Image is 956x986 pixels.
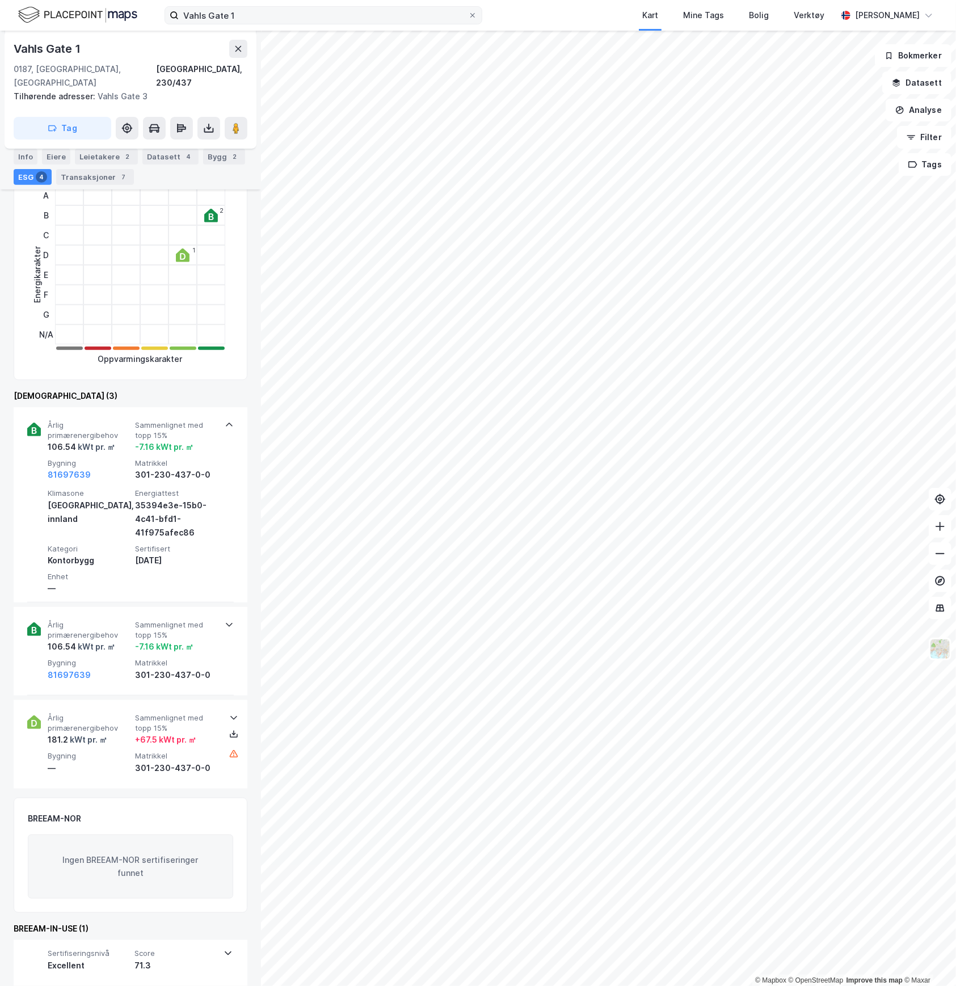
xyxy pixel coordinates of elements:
[39,305,53,325] div: G
[48,761,130,775] div: —
[875,44,951,67] button: Bokmerker
[48,620,130,640] span: Årlig primærenergibehov
[156,62,247,90] div: [GEOGRAPHIC_DATA], 230/437
[203,149,245,165] div: Bygg
[789,976,844,984] a: OpenStreetMap
[98,352,183,366] div: Oppvarmingskarakter
[135,658,218,668] span: Matrikkel
[48,499,130,526] div: [GEOGRAPHIC_DATA], innland
[882,71,951,94] button: Datasett
[135,544,218,554] span: Sertifisert
[14,117,111,140] button: Tag
[48,582,130,595] div: —
[135,640,193,654] div: -7.16 kWt pr. ㎡
[886,99,951,121] button: Analyse
[899,932,956,986] iframe: Chat Widget
[794,9,824,22] div: Verktøy
[14,62,156,90] div: 0187, [GEOGRAPHIC_DATA], [GEOGRAPHIC_DATA]
[28,812,81,825] div: BREEAM-NOR
[48,959,130,972] div: Excellent
[68,733,107,747] div: kWt pr. ㎡
[135,554,218,567] div: [DATE]
[18,5,137,25] img: logo.f888ab2527a4732fd821a326f86c7f29.svg
[48,713,130,733] span: Årlig primærenergibehov
[122,151,133,162] div: 2
[48,751,130,761] span: Bygning
[642,9,658,22] div: Kart
[192,247,195,254] div: 1
[48,668,91,682] button: 81697639
[220,207,224,214] div: 2
[135,440,193,454] div: -7.16 kWt pr. ㎡
[48,658,130,668] span: Bygning
[179,7,468,24] input: Søk på adresse, matrikkel, gårdeiere, leietakere eller personer
[39,186,53,205] div: A
[897,126,951,149] button: Filter
[48,440,115,454] div: 106.54
[56,169,134,185] div: Transaksjoner
[135,751,218,761] span: Matrikkel
[899,932,956,986] div: Kontrollprogram for chat
[683,9,724,22] div: Mine Tags
[39,225,53,245] div: C
[135,468,218,482] div: 301-230-437-0-0
[76,440,115,454] div: kWt pr. ㎡
[14,389,247,403] div: [DEMOGRAPHIC_DATA] (3)
[855,9,920,22] div: [PERSON_NAME]
[755,976,786,984] a: Mapbox
[14,149,37,165] div: Info
[135,668,218,682] div: 301-230-437-0-0
[135,761,218,775] div: 301-230-437-0-0
[14,169,52,185] div: ESG
[28,835,233,899] div: Ingen BREEAM-NOR sertifiseringer funnet
[135,458,218,468] span: Matrikkel
[183,151,194,162] div: 4
[48,640,115,654] div: 106.54
[48,554,130,567] div: Kontorbygg
[48,544,130,554] span: Kategori
[135,420,218,440] span: Sammenlignet med topp 15%
[135,713,218,733] span: Sammenlignet med topp 15%
[118,171,129,183] div: 7
[142,149,199,165] div: Datasett
[36,171,47,183] div: 4
[48,488,130,498] span: Klimasone
[48,733,107,747] div: 181.2
[31,246,44,303] div: Energikarakter
[134,959,217,972] div: 71.3
[14,91,98,101] span: Tilhørende adresser:
[42,149,70,165] div: Eiere
[135,488,218,498] span: Energiattest
[135,499,218,540] div: 35394e3e-15b0-4c41-bfd1-41f975afec86
[14,922,247,936] div: BREEAM-IN-USE (1)
[76,640,115,654] div: kWt pr. ㎡
[48,458,130,468] span: Bygning
[48,420,130,440] span: Årlig primærenergibehov
[39,325,53,344] div: N/A
[14,40,83,58] div: Vahls Gate 1
[899,153,951,176] button: Tags
[929,638,951,660] img: Z
[229,151,241,162] div: 2
[39,205,53,225] div: B
[846,976,903,984] a: Improve this map
[14,90,238,103] div: Vahls Gate 3
[135,733,196,747] div: + 67.5 kWt pr. ㎡
[39,265,53,285] div: E
[48,468,91,482] button: 81697639
[134,949,217,958] span: Score
[39,245,53,265] div: D
[749,9,769,22] div: Bolig
[135,620,218,640] span: Sammenlignet med topp 15%
[39,285,53,305] div: F
[48,949,130,958] span: Sertifiseringsnivå
[75,149,138,165] div: Leietakere
[48,572,130,582] span: Enhet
